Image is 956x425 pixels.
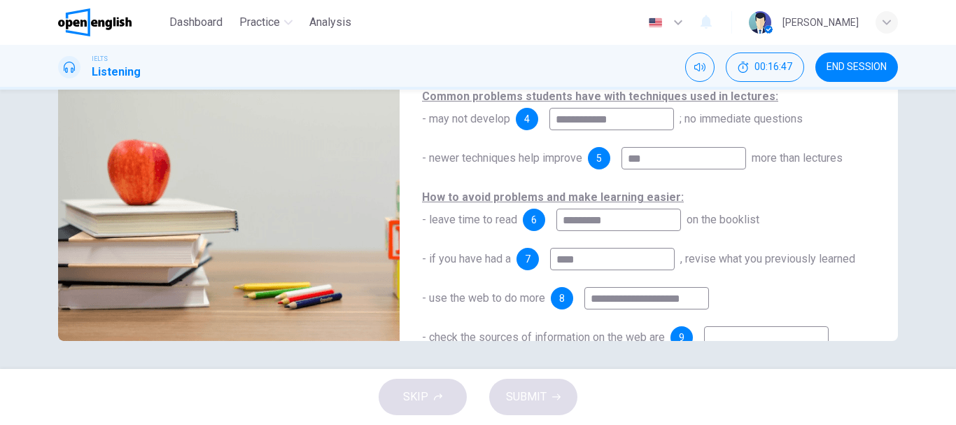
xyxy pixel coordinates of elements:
div: Mute [685,53,715,82]
button: Analysis [304,10,357,35]
button: END SESSION [815,53,898,82]
span: Practice [239,14,280,31]
span: - may not develop [422,90,778,125]
img: OpenEnglish logo [58,8,132,36]
a: OpenEnglish logo [58,8,164,36]
button: Dashboard [164,10,228,35]
span: IELTS [92,54,108,64]
span: - leave time to read [422,190,684,226]
span: - use the web to do more [422,291,545,305]
span: - newer techniques help improve [422,151,582,165]
img: en [647,18,664,28]
button: Practice [234,10,298,35]
span: Dashboard [169,14,223,31]
span: on the booklist [687,213,759,226]
u: Common problems students have with techniques used in lectures: [422,90,778,103]
span: ; no immediate questions [680,112,803,125]
span: 7 [525,254,530,264]
button: 00:16:47 [726,53,804,82]
u: How to avoid problems and make learning easier: [422,190,684,204]
span: 6 [531,215,537,225]
span: 00:16:47 [754,62,792,73]
span: END SESSION [827,62,887,73]
div: [PERSON_NAME] [782,14,859,31]
span: - check the sources of information on the web are [422,330,665,344]
span: Analysis [309,14,351,31]
span: 4 [524,114,530,124]
span: more than lectures [752,151,843,165]
span: , revise what you previously learned [680,252,855,265]
div: Hide [726,53,804,82]
span: - if you have had a [422,252,511,265]
span: 8 [559,293,565,303]
img: Profile picture [749,11,771,34]
h1: Listening [92,64,141,81]
span: 5 [596,153,602,163]
span: 9 [679,333,684,342]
